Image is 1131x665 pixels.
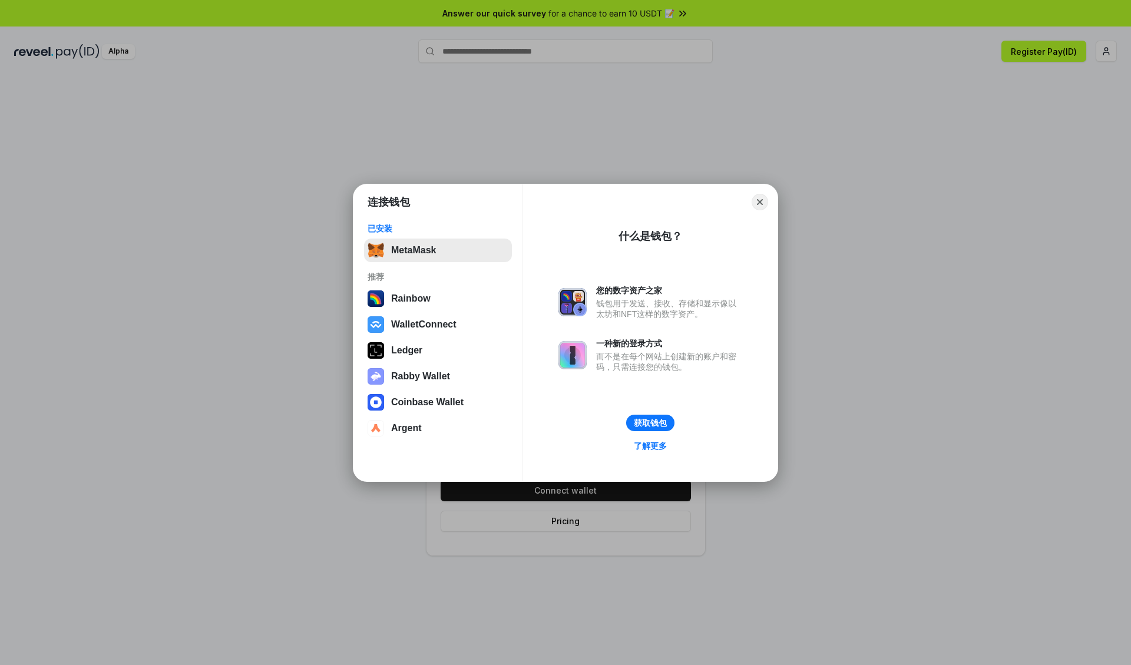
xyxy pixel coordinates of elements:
[364,391,512,414] button: Coinbase Wallet
[364,313,512,336] button: WalletConnect
[596,298,742,319] div: 钱包用于发送、接收、存储和显示像以太坊和NFT这样的数字资产。
[368,316,384,333] img: svg+xml,%3Csvg%20width%3D%2228%22%20height%3D%2228%22%20viewBox%3D%220%200%2028%2028%22%20fill%3D...
[619,229,682,243] div: 什么是钱包？
[558,288,587,316] img: svg+xml,%3Csvg%20xmlns%3D%22http%3A%2F%2Fwww.w3.org%2F2000%2Fsvg%22%20fill%3D%22none%22%20viewBox...
[634,418,667,428] div: 获取钱包
[634,441,667,451] div: 了解更多
[368,342,384,359] img: svg+xml,%3Csvg%20xmlns%3D%22http%3A%2F%2Fwww.w3.org%2F2000%2Fsvg%22%20width%3D%2228%22%20height%3...
[752,194,768,210] button: Close
[368,242,384,259] img: svg+xml,%3Csvg%20fill%3D%22none%22%20height%3D%2233%22%20viewBox%3D%220%200%2035%2033%22%20width%...
[596,351,742,372] div: 而不是在每个网站上创建新的账户和密码，只需连接您的钱包。
[364,339,512,362] button: Ledger
[391,345,422,356] div: Ledger
[391,319,457,330] div: WalletConnect
[368,394,384,411] img: svg+xml,%3Csvg%20width%3D%2228%22%20height%3D%2228%22%20viewBox%3D%220%200%2028%2028%22%20fill%3D...
[364,365,512,388] button: Rabby Wallet
[391,397,464,408] div: Coinbase Wallet
[391,245,436,256] div: MetaMask
[391,371,450,382] div: Rabby Wallet
[368,420,384,436] img: svg+xml,%3Csvg%20width%3D%2228%22%20height%3D%2228%22%20viewBox%3D%220%200%2028%2028%22%20fill%3D...
[368,223,508,234] div: 已安装
[364,416,512,440] button: Argent
[596,285,742,296] div: 您的数字资产之家
[368,368,384,385] img: svg+xml,%3Csvg%20xmlns%3D%22http%3A%2F%2Fwww.w3.org%2F2000%2Fsvg%22%20fill%3D%22none%22%20viewBox...
[391,423,422,434] div: Argent
[558,341,587,369] img: svg+xml,%3Csvg%20xmlns%3D%22http%3A%2F%2Fwww.w3.org%2F2000%2Fsvg%22%20fill%3D%22none%22%20viewBox...
[368,195,410,209] h1: 连接钱包
[364,239,512,262] button: MetaMask
[368,272,508,282] div: 推荐
[627,438,674,454] a: 了解更多
[391,293,431,304] div: Rainbow
[626,415,674,431] button: 获取钱包
[596,338,742,349] div: 一种新的登录方式
[368,290,384,307] img: svg+xml,%3Csvg%20width%3D%22120%22%20height%3D%22120%22%20viewBox%3D%220%200%20120%20120%22%20fil...
[364,287,512,310] button: Rainbow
